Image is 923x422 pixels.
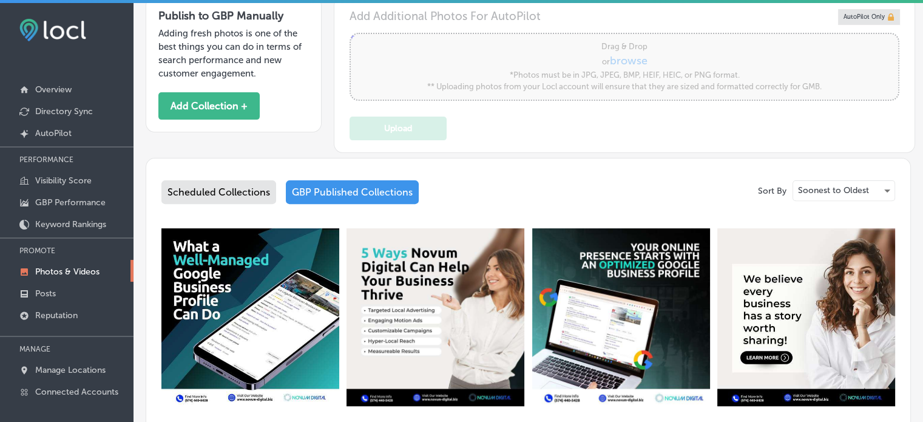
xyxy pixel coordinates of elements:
[35,267,100,277] p: Photos & Videos
[158,9,309,22] h3: Publish to GBP Manually
[158,92,260,120] button: Add Collection +
[35,387,118,397] p: Connected Accounts
[717,228,895,406] img: Collection thumbnail
[35,197,106,208] p: GBP Performance
[286,180,419,204] div: GBP Published Collections
[35,175,92,186] p: Visibility Score
[158,27,309,80] p: Adding fresh photos is one of the best things you can do in terms of search performance and new c...
[347,228,524,406] img: Collection thumbnail
[161,180,276,204] div: Scheduled Collections
[35,84,72,95] p: Overview
[35,219,106,230] p: Keyword Rankings
[758,186,786,196] p: Sort By
[793,181,894,200] div: Soonest to Oldest
[19,19,86,41] img: fda3e92497d09a02dc62c9cd864e3231.png
[35,128,72,138] p: AutoPilot
[798,185,869,196] p: Soonest to Oldest
[35,310,78,321] p: Reputation
[532,228,710,406] img: Collection thumbnail
[35,288,56,299] p: Posts
[161,228,339,406] img: Collection thumbnail
[35,365,106,375] p: Manage Locations
[35,106,93,117] p: Directory Sync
